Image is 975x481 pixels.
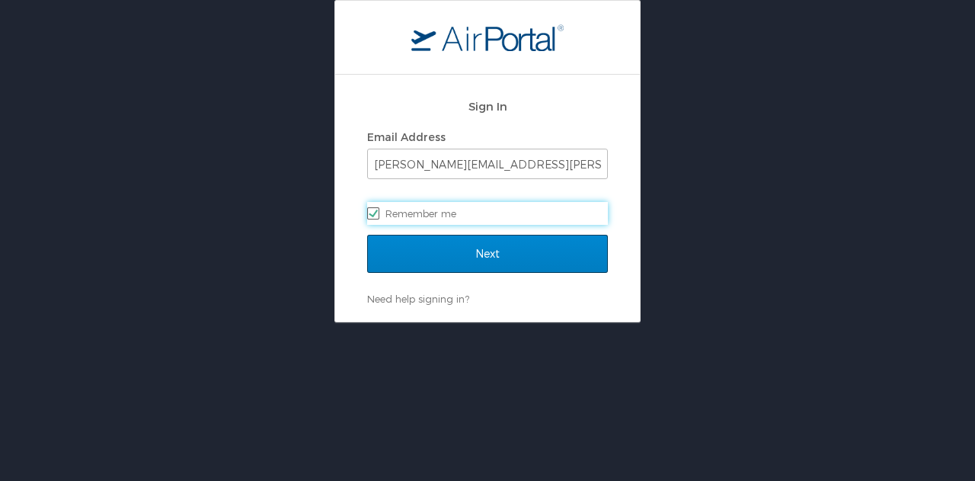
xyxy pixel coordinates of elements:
[411,24,564,51] img: logo
[367,293,469,305] a: Need help signing in?
[367,202,608,225] label: Remember me
[367,130,446,143] label: Email Address
[367,98,608,115] h2: Sign In
[367,235,608,273] input: Next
